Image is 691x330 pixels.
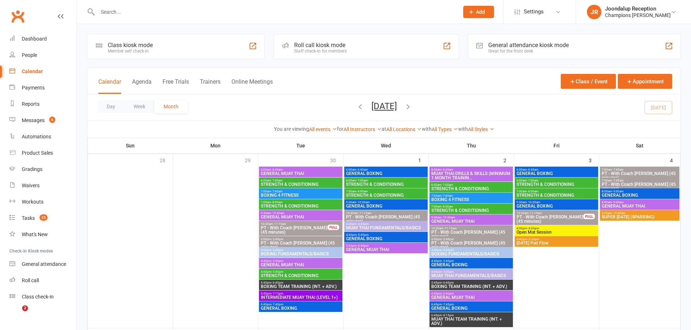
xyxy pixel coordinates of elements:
span: - 6:45am [356,168,368,171]
span: STRENGTH & CONDITIONING [346,193,426,197]
span: - 10:30am [527,201,540,204]
div: Gradings [22,166,42,172]
span: GENERAL BOXING [346,237,426,241]
span: BOXING TEAM TRAINING (INT. + ADV.) [260,284,341,289]
strong: with [458,126,468,132]
a: Dashboard [9,31,77,47]
span: STRENGTH & CONDITIONING [516,193,597,197]
a: Tasks 25 [9,210,77,226]
span: STRENGTH & CONDITIONING [431,187,511,191]
th: Tue [258,138,344,153]
span: 4:00pm [346,222,426,226]
span: 7:00am [516,190,597,193]
span: 6:00am [431,168,511,171]
span: - 7:00am [527,179,538,182]
a: All Locations [386,126,422,132]
a: Clubworx [9,7,27,25]
span: PT - With Coach [PERSON_NAME] (45 minutes) [431,230,511,239]
span: 5:45pm [260,281,341,284]
span: 4:45pm [260,270,341,273]
a: Messages 6 [9,112,77,129]
a: Product Sales [9,145,77,161]
span: 9:30am [260,212,341,215]
span: - 5:45pm [442,259,454,263]
span: 10:30am [516,212,584,215]
button: Agenda [132,78,152,94]
a: All Styles [468,126,494,132]
span: PT - With Coach [PERSON_NAME] (45 minutes) [260,241,341,250]
div: Staff check-in for members [294,49,347,54]
span: 6:00am [346,168,426,171]
span: - 9:00am [612,190,624,193]
th: Fri [514,138,599,153]
div: 3 [589,154,599,166]
span: PT - With Coach [PERSON_NAME] (45 minutes) [346,215,426,224]
span: - 11:15am [273,222,286,226]
span: - 8:00am [271,201,283,204]
button: [DATE] [371,101,397,111]
a: Workouts [9,194,77,210]
div: Great for the front desk [488,49,569,54]
span: - 3:45pm [442,238,454,241]
span: GENERAL MUAY THAI [260,171,341,176]
span: 4:00pm [516,227,597,230]
button: Day [98,100,124,113]
div: Member self check-in [108,49,153,54]
div: Product Sales [22,150,53,156]
span: MUAY THAI FUNDAMENTALS/BASICS [431,273,511,278]
div: 29 [245,154,258,166]
div: Class check-in [22,294,54,300]
span: - 6:45pm [442,292,454,295]
strong: with [422,126,432,132]
div: 1 [418,154,428,166]
span: PT - With Coach [PERSON_NAME] (45 minutes) [516,215,584,224]
span: Open Mat Session [516,230,597,234]
span: STRENGTH & CONDITIONING [431,208,511,213]
span: MUAY THAI DRILLS & SKILLS (MINIMUM 1 MONTH TRAININ... [431,171,511,180]
span: 8:00am [601,201,678,204]
div: General attendance [22,261,66,267]
span: - 5:45pm [271,259,283,263]
input: Search... [95,7,454,17]
span: INTERMEDIATE MUAY THAI (LEVEL 1+) [260,295,341,300]
div: Champions [PERSON_NAME] [605,12,671,18]
span: 6:00am [260,168,341,171]
span: - 7:00am [356,179,368,182]
span: 6:45pm [431,303,511,306]
span: 10:30am [260,222,328,226]
span: 4:45pm [431,259,511,263]
button: Month [155,100,188,113]
span: 5:45pm [431,281,511,284]
span: - 6:45am [527,168,538,171]
span: 6:45pm [260,303,341,306]
span: - 10:30am [612,212,625,215]
div: People [22,52,37,58]
a: General attendance kiosk mode [9,256,77,272]
span: - 10:30am [441,216,455,219]
span: - 10:30am [271,212,284,215]
span: 6:00am [346,179,426,182]
span: STRENGTH & CONDITIONING [346,182,426,187]
span: 7:00am [431,205,511,208]
span: 10:30am [346,212,426,215]
span: - 8:00am [356,190,368,193]
span: - 4:45pm [271,248,283,252]
span: - 7:45am [612,168,624,171]
span: 9:30am [516,201,597,204]
span: - 6:45pm [357,244,369,247]
button: Appointment [618,74,672,89]
div: Dashboard [22,36,47,42]
span: BOXING 4 FITNESS [260,193,341,197]
span: - 5:45pm [357,233,369,237]
th: Sun [88,138,173,153]
span: 9:30am [346,201,426,204]
span: - 8:15pm [442,314,454,317]
span: - 8:00am [527,190,538,193]
span: - 6:45pm [271,281,283,284]
a: Automations [9,129,77,145]
a: All Instructors [344,126,382,132]
div: FULL [328,225,339,230]
span: STRENGTH & CONDITIONING [260,182,341,187]
span: 7:00am [346,190,426,193]
div: Waivers [22,183,40,188]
